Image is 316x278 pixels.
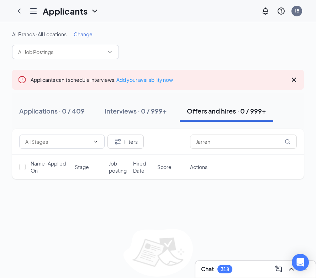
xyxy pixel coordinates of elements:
h1: Applicants [43,5,88,17]
svg: Filter [114,137,122,146]
svg: Hamburger [29,7,38,15]
span: Applicants can't schedule interviews. [31,77,173,83]
button: ComposeMessage [273,263,284,275]
span: Stage [75,163,89,171]
svg: ChevronDown [90,7,99,15]
input: All Stages [25,138,90,146]
div: Interviews · 0 / 999+ [105,106,167,115]
svg: ChevronLeft [15,7,23,15]
h3: Chat [201,265,214,273]
span: Name · Applied On [31,160,70,174]
input: Search in offers and hires [190,135,297,149]
svg: QuestionInfo [277,7,285,15]
div: Offers and hires · 0 / 999+ [187,106,266,115]
span: Hired Date [133,160,153,174]
svg: ChevronDown [93,139,99,145]
img: empty-state [123,229,193,277]
svg: MagnifyingGlass [285,139,290,145]
svg: ChevronDown [107,49,113,55]
span: Job posting [109,160,129,174]
button: Filter Filters [107,135,144,149]
span: Change [74,31,93,37]
span: All Brands · All Locations [12,31,67,37]
div: Applications · 0 / 409 [19,106,85,115]
svg: Error [18,75,26,84]
span: Score [157,163,172,171]
svg: Cross [290,75,298,84]
svg: Notifications [261,7,270,15]
svg: ChevronUp [287,265,296,273]
button: ChevronUp [286,263,297,275]
input: All Job Postings [18,48,104,56]
div: JB [295,8,299,14]
span: Actions [190,163,207,171]
div: 318 [221,266,229,272]
a: Add your availability now [116,77,173,83]
div: Open Intercom Messenger [292,254,309,271]
svg: ComposeMessage [274,265,283,273]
